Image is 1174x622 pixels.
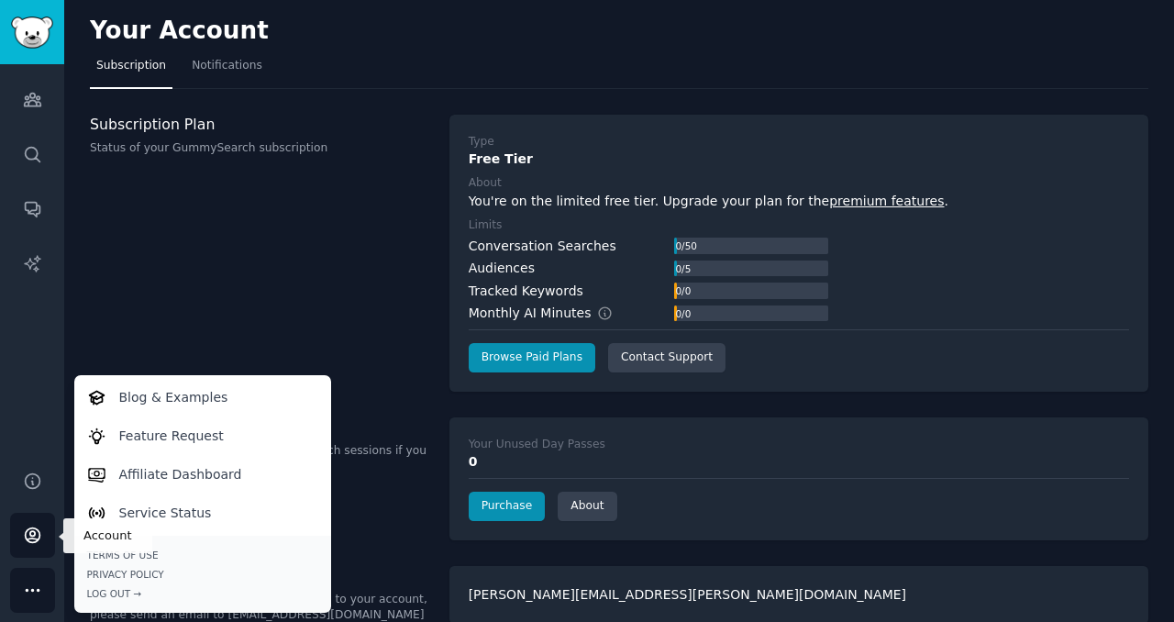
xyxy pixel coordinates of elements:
a: Blog & Examples [77,378,327,417]
p: Service Status [119,504,212,523]
div: 0 / 0 [674,283,692,299]
div: 0 / 5 [674,261,692,277]
p: Feature Request [119,427,224,446]
span: Subscription [96,58,166,74]
div: 0 [469,452,1129,472]
a: Feature Request [77,417,327,455]
div: Free Tier [469,150,1129,169]
a: Contact Support [608,343,725,372]
div: You're on the limited free tier. Upgrade your plan for the . [469,192,1129,211]
p: Status of your GummySearch subscription [90,140,430,157]
a: Terms of Use [87,549,318,561]
div: Your Unused Day Passes [469,437,605,453]
div: Monthly AI Minutes [469,304,633,323]
div: 0 / 0 [674,305,692,322]
div: About [469,175,502,192]
p: Affiliate Dashboard [119,465,242,484]
a: About [558,492,616,521]
div: 0 / 50 [674,238,699,254]
div: Log Out → [87,587,318,600]
div: Conversation Searches [469,237,616,256]
div: Limits [469,217,503,234]
div: Tracked Keywords [469,282,583,301]
h2: Your Account [90,17,269,46]
span: Notifications [192,58,262,74]
div: Type [469,134,494,150]
a: Privacy Policy [87,568,318,581]
a: Browse Paid Plans [469,343,595,372]
a: premium features [829,194,944,208]
a: Service Status [77,494,327,532]
h3: Subscription Plan [90,115,430,134]
a: Notifications [185,51,269,89]
a: Affiliate Dashboard [77,455,327,494]
p: Blog & Examples [119,388,228,407]
img: GummySearch logo [11,17,53,49]
a: Subscription [90,51,172,89]
a: Purchase [469,492,546,521]
div: Audiences [469,259,535,278]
